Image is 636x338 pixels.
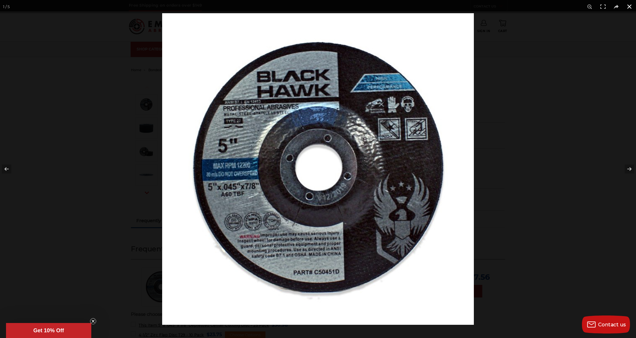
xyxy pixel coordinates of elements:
button: Close teaser [90,318,96,324]
button: Contact us [582,315,630,333]
div: Get 10% OffClose teaser [6,323,91,338]
button: Next (arrow right) [615,154,636,184]
span: Contact us [598,322,626,327]
img: 5_Inch_Depressed_Center_Cut_Off_Wheel__51412.1570197456.jpg [162,13,474,325]
span: Get 10% Off [33,327,64,333]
